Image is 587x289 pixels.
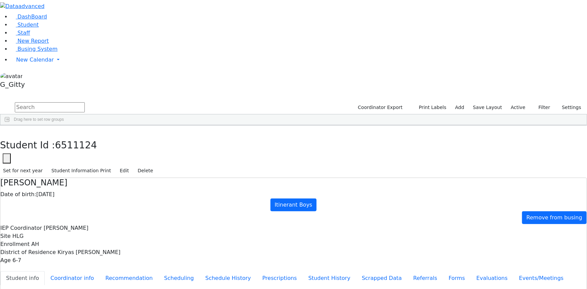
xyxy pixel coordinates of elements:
a: Add [452,102,467,113]
span: New Calendar [16,57,54,63]
a: Remove from busing [522,211,587,224]
span: 6511124 [55,140,97,151]
button: Referrals [408,271,443,285]
h4: [PERSON_NAME] [0,178,587,188]
button: Coordinator Export [354,102,406,113]
span: HLG [12,233,24,239]
button: Forms [443,271,471,285]
button: Delete [135,166,156,176]
label: Site [0,232,11,240]
a: Itinerant Boys [270,198,317,211]
a: New Report [11,38,49,44]
button: Student info [0,271,45,285]
button: Schedule History [199,271,257,285]
label: IEP Coordinator [0,224,42,232]
span: Drag here to set row groups [14,117,64,122]
button: Print Labels [411,102,449,113]
button: Recommendation [100,271,158,285]
label: Date of birth: [0,190,36,198]
button: Events/Meetings [513,271,569,285]
button: Settings [553,102,584,113]
button: Student History [303,271,356,285]
a: Busing System [11,46,58,52]
button: Filter [530,102,553,113]
button: Student Information Print [48,166,114,176]
button: Evaluations [471,271,513,285]
span: 6-7 [12,257,21,263]
label: Age [0,256,11,264]
button: Scheduling [158,271,199,285]
div: [DATE] [0,190,587,198]
span: Student [17,22,39,28]
label: District of Residence [0,248,56,256]
span: New Report [17,38,49,44]
button: Save Layout [470,102,505,113]
span: [PERSON_NAME] [44,225,88,231]
label: Active [508,102,528,113]
span: Kiryas [PERSON_NAME] [58,249,120,255]
button: Scrapped Data [356,271,408,285]
button: Edit [117,166,132,176]
a: Staff [11,30,30,36]
span: Staff [17,30,30,36]
span: Remove from busing [526,214,582,221]
button: Prescriptions [257,271,303,285]
label: Enrollment [0,240,30,248]
span: AH [31,241,39,247]
a: New Calendar [11,53,587,67]
span: DashBoard [17,13,47,20]
a: DashBoard [11,13,47,20]
input: Search [15,102,85,112]
button: Coordinator info [45,271,100,285]
a: Student [11,22,39,28]
span: Busing System [17,46,58,52]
